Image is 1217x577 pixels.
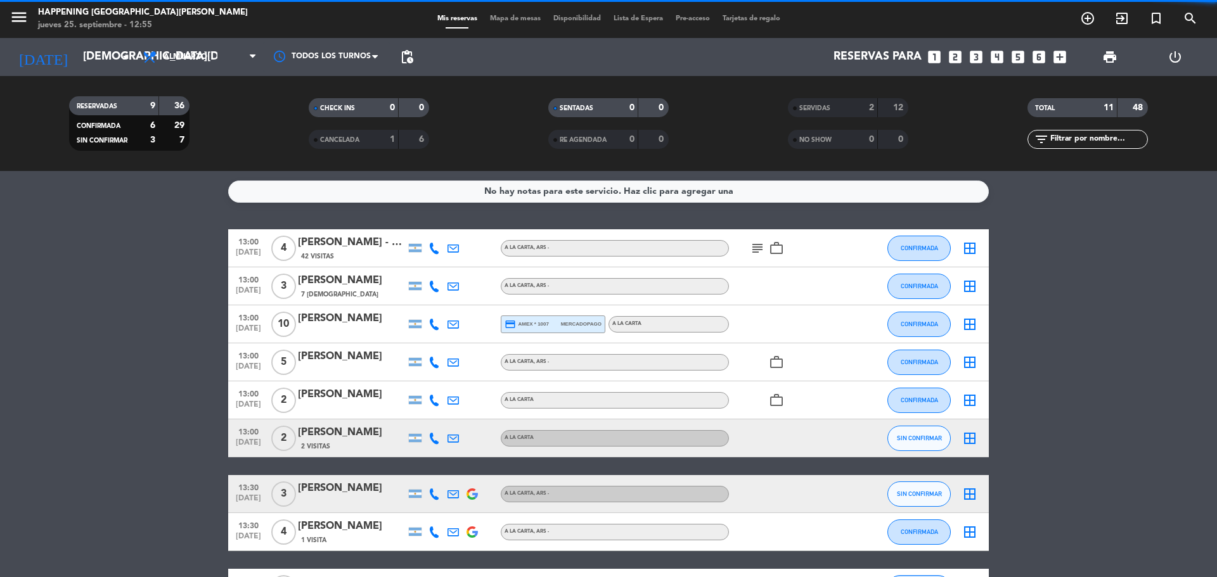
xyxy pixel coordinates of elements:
[10,8,29,27] i: menu
[233,424,264,438] span: 13:00
[179,136,187,144] strong: 7
[1102,49,1117,65] span: print
[1049,132,1147,146] input: Filtrar por nombre...
[233,532,264,547] span: [DATE]
[901,244,938,251] span: CONFIRMADA
[271,426,296,451] span: 2
[38,6,248,19] div: Happening [GEOGRAPHIC_DATA][PERSON_NAME]
[484,15,547,22] span: Mapa de mesas
[901,358,938,365] span: CONFIRMADA
[10,43,77,71] i: [DATE]
[505,319,549,330] span: amex * 1007
[799,137,832,143] span: NO SHOW
[298,310,406,327] div: [PERSON_NAME]
[150,121,155,130] strong: 6
[989,49,1005,65] i: looks_4
[1104,103,1114,112] strong: 11
[887,350,951,375] button: CONFIRMADA
[271,519,296,545] span: 4
[233,348,264,362] span: 13:00
[467,488,478,500] img: google-logo.png
[926,49,943,65] i: looks_one
[301,289,378,300] span: 7 [DEMOGRAPHIC_DATA]
[1149,11,1164,26] i: turned_in_not
[118,49,133,65] i: arrow_drop_down
[298,480,406,497] div: [PERSON_NAME]
[629,103,634,112] strong: 0
[150,136,155,144] strong: 3
[164,53,207,61] span: Almuerzo
[560,105,593,111] span: SENTADAS
[233,286,264,301] span: [DATE]
[271,312,296,337] span: 10
[887,426,951,451] button: SIN CONFIRMAR
[271,274,296,299] span: 3
[612,321,641,326] span: A LA CARTA
[869,135,874,144] strong: 0
[419,135,427,144] strong: 6
[1052,49,1068,65] i: add_box
[887,312,951,337] button: CONFIRMADA
[77,137,127,144] span: SIN CONFIRMAR
[1183,11,1198,26] i: search
[1133,103,1145,112] strong: 48
[887,519,951,545] button: CONFIRMADA
[505,397,534,402] span: A LA CARTA
[77,123,120,129] span: CONFIRMADA
[233,438,264,453] span: [DATE]
[887,274,951,299] button: CONFIRMADA
[869,103,874,112] strong: 2
[834,51,922,63] span: Reservas para
[505,245,549,250] span: A LA CARTA
[505,491,549,496] span: A LA CARTA
[298,272,406,289] div: [PERSON_NAME]
[233,324,264,339] span: [DATE]
[769,393,784,408] i: work_outline
[233,400,264,415] span: [DATE]
[560,137,607,143] span: RE AGENDADA
[799,105,830,111] span: SERVIDAS
[716,15,787,22] span: Tarjetas de regalo
[233,272,264,286] span: 13:00
[320,137,359,143] span: CANCELADA
[669,15,716,22] span: Pre-acceso
[484,184,733,199] div: No hay notas para este servicio. Haz clic para agregar una
[887,236,951,261] button: CONFIRMADA
[233,310,264,324] span: 13:00
[1142,38,1207,76] div: LOG OUT
[962,431,977,446] i: border_all
[38,19,248,32] div: jueves 25. septiembre - 12:55
[150,101,155,110] strong: 9
[399,49,415,65] span: pending_actions
[534,529,549,534] span: , ARS -
[271,388,296,413] span: 2
[947,49,963,65] i: looks_two
[10,8,29,31] button: menu
[1031,49,1047,65] i: looks_6
[534,359,549,364] span: , ARS -
[233,517,264,532] span: 13:30
[962,279,977,294] i: border_all
[233,386,264,400] span: 13:00
[298,424,406,441] div: [PERSON_NAME]
[467,526,478,538] img: google-logo.png
[271,350,296,375] span: 5
[505,529,549,534] span: A LA CARTA
[298,386,406,403] div: [PERSON_NAME]
[962,524,977,540] i: border_all
[659,103,666,112] strong: 0
[629,135,634,144] strong: 0
[962,355,977,370] i: border_all
[77,103,117,110] span: RESERVADAS
[174,121,187,130] strong: 29
[298,348,406,365] div: [PERSON_NAME]
[390,135,395,144] strong: 1
[298,234,406,251] div: [PERSON_NAME] - BALANZ
[901,396,938,403] span: CONFIRMADA
[769,355,784,370] i: work_outline
[887,388,951,413] button: CONFIRMADA
[271,481,296,507] span: 3
[750,241,765,256] i: subject
[898,135,906,144] strong: 0
[897,490,942,497] span: SIN CONFIRMAR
